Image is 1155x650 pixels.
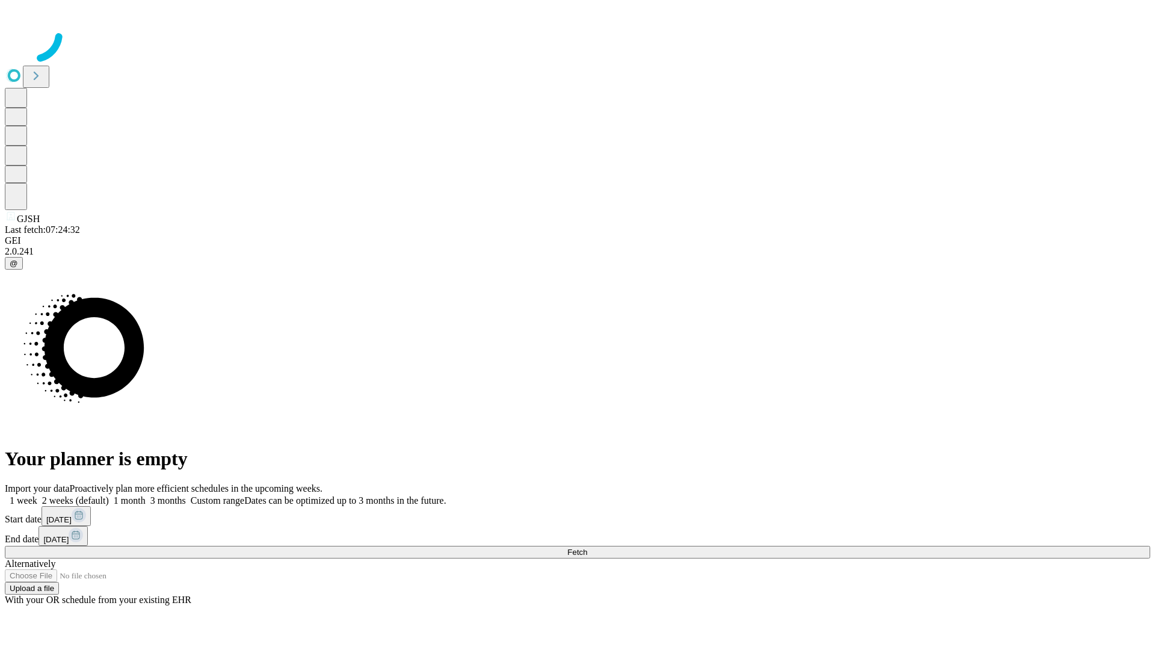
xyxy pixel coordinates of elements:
[244,495,446,506] span: Dates can be optimized up to 3 months in the future.
[10,495,37,506] span: 1 week
[5,559,55,569] span: Alternatively
[150,495,186,506] span: 3 months
[70,483,322,494] span: Proactively plan more efficient schedules in the upcoming weeks.
[5,246,1150,257] div: 2.0.241
[191,495,244,506] span: Custom range
[38,526,88,546] button: [DATE]
[46,515,72,524] span: [DATE]
[5,506,1150,526] div: Start date
[42,506,91,526] button: [DATE]
[114,495,146,506] span: 1 month
[5,483,70,494] span: Import your data
[43,535,69,544] span: [DATE]
[42,495,109,506] span: 2 weeks (default)
[17,214,40,224] span: GJSH
[5,257,23,270] button: @
[5,235,1150,246] div: GEI
[5,526,1150,546] div: End date
[5,448,1150,470] h1: Your planner is empty
[5,546,1150,559] button: Fetch
[5,224,80,235] span: Last fetch: 07:24:32
[567,548,587,557] span: Fetch
[5,582,59,595] button: Upload a file
[10,259,18,268] span: @
[5,595,191,605] span: With your OR schedule from your existing EHR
